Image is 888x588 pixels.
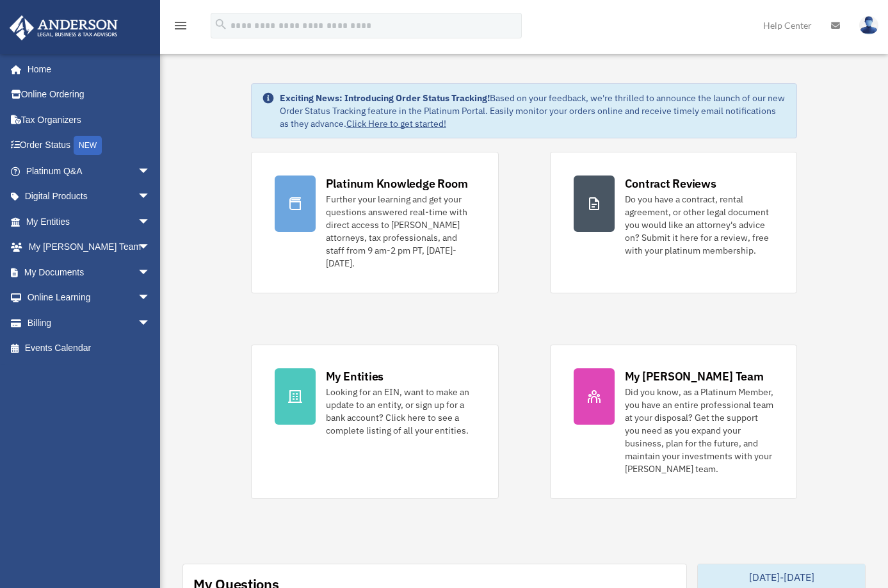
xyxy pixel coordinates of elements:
div: My Entities [326,368,383,384]
a: My Entities Looking for an EIN, want to make an update to an entity, or sign up for a bank accoun... [251,345,499,499]
div: Platinum Knowledge Room [326,176,468,192]
a: My [PERSON_NAME] Teamarrow_drop_down [9,234,170,260]
a: My Entitiesarrow_drop_down [9,209,170,234]
a: My [PERSON_NAME] Team Did you know, as a Platinum Member, you have an entire professional team at... [550,345,798,499]
a: My Documentsarrow_drop_down [9,259,170,285]
img: Anderson Advisors Platinum Portal [6,15,122,40]
div: My [PERSON_NAME] Team [625,368,764,384]
a: Click Here to get started! [346,118,446,129]
span: arrow_drop_down [138,184,163,210]
a: Events Calendar [9,336,170,361]
div: Looking for an EIN, want to make an update to an entity, or sign up for a bank account? Click her... [326,386,475,437]
i: menu [173,18,188,33]
span: arrow_drop_down [138,285,163,311]
div: Do you have a contract, rental agreement, or other legal document you would like an attorney's ad... [625,193,774,257]
span: arrow_drop_down [138,234,163,261]
a: Tax Organizers [9,107,170,133]
a: Home [9,56,163,82]
a: Online Learningarrow_drop_down [9,285,170,311]
span: arrow_drop_down [138,310,163,336]
a: Online Ordering [9,82,170,108]
img: User Pic [859,16,878,35]
span: arrow_drop_down [138,158,163,184]
div: Did you know, as a Platinum Member, you have an entire professional team at your disposal? Get th... [625,386,774,475]
i: search [214,17,228,31]
a: Platinum Knowledge Room Further your learning and get your questions answered real-time with dire... [251,152,499,293]
a: Order StatusNEW [9,133,170,159]
div: NEW [74,136,102,155]
span: arrow_drop_down [138,209,163,235]
strong: Exciting News: Introducing Order Status Tracking! [280,92,490,104]
div: Based on your feedback, we're thrilled to announce the launch of our new Order Status Tracking fe... [280,92,787,130]
a: Platinum Q&Aarrow_drop_down [9,158,170,184]
a: menu [173,22,188,33]
div: Further your learning and get your questions answered real-time with direct access to [PERSON_NAM... [326,193,475,270]
a: Digital Productsarrow_drop_down [9,184,170,209]
a: Contract Reviews Do you have a contract, rental agreement, or other legal document you would like... [550,152,798,293]
span: arrow_drop_down [138,259,163,286]
div: Contract Reviews [625,176,716,192]
a: Billingarrow_drop_down [9,310,170,336]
